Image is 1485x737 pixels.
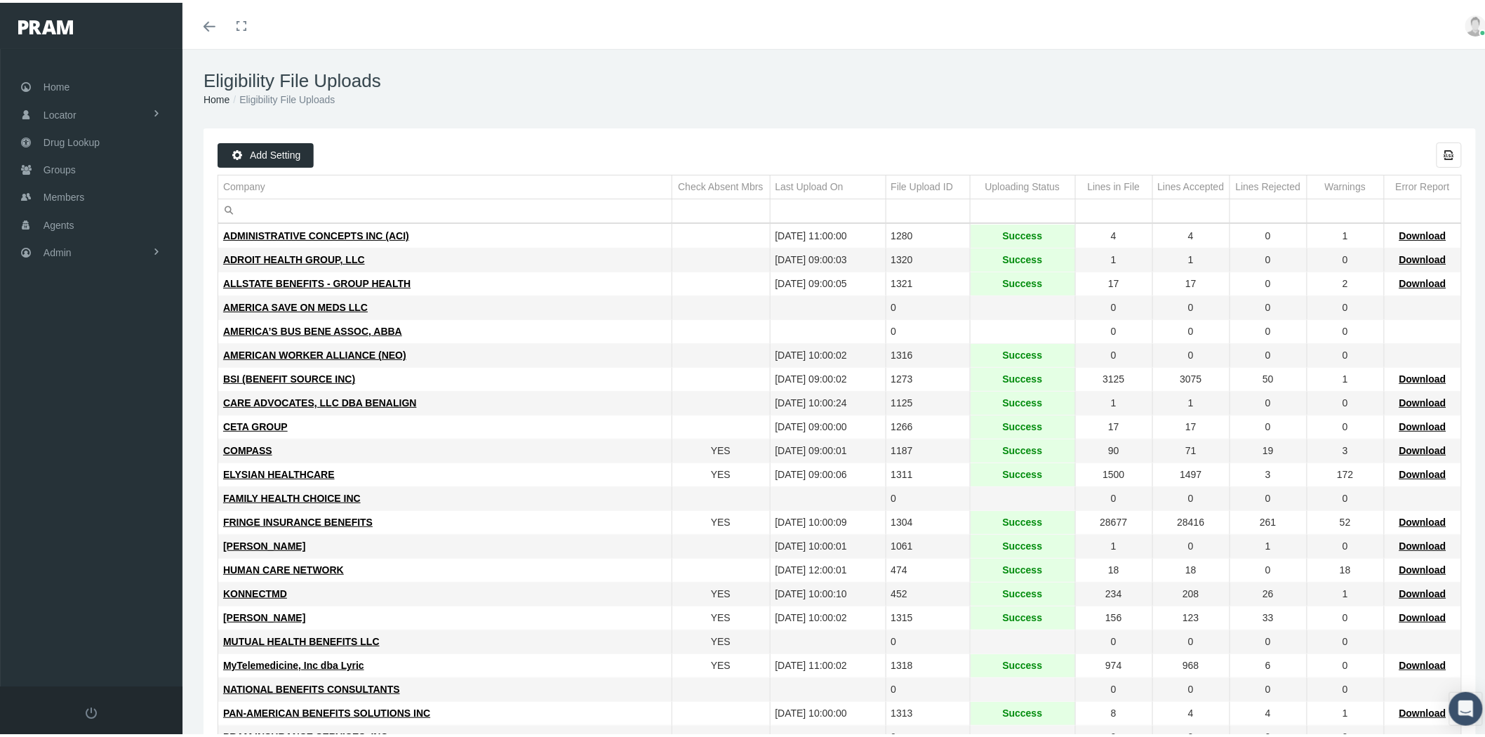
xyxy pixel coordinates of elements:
td: 50 [1230,365,1307,389]
span: Download [1399,466,1446,477]
td: 1321 [886,270,970,293]
span: FAMILY HEALTH CHOICE INC [223,490,361,501]
td: 19 [1230,437,1307,460]
td: [DATE] 11:00:00 [770,222,886,246]
td: Success [970,651,1075,675]
div: Lines Rejected [1236,178,1301,191]
td: 0 [1230,293,1307,317]
td: 0 [1152,532,1230,556]
td: 0 [1230,317,1307,341]
td: 0 [1230,675,1307,699]
td: 1304 [886,508,970,532]
td: Column Lines in File [1075,173,1152,197]
span: BSI (BENEFIT SOURCE INC) [223,371,355,382]
td: [DATE] 10:00:00 [770,699,886,723]
td: 1 [1075,246,1152,270]
td: 4 [1230,699,1307,723]
td: 90 [1075,437,1152,460]
td: Column File Upload ID [886,173,970,197]
span: AMERICA SAVE ON MEDS LLC [223,299,368,310]
td: 1 [1307,222,1384,246]
td: [DATE] 10:00:02 [770,604,886,628]
td: 0 [1307,675,1384,699]
span: ELYSIAN HEALTHCARE [223,466,335,477]
td: Success [970,699,1075,723]
td: YES [672,437,770,460]
td: 2 [1307,270,1384,293]
span: Admin [44,237,72,263]
td: 172 [1307,460,1384,484]
td: [DATE] 09:00:00 [770,413,886,437]
td: 0 [1230,341,1307,365]
input: Filter cell [218,197,672,220]
td: 1497 [1152,460,1230,484]
td: Success [970,413,1075,437]
td: Column Last Upload On [770,173,886,197]
span: Download [1399,227,1446,239]
td: 208 [1152,580,1230,604]
td: 0 [1152,484,1230,508]
td: 0 [1075,293,1152,317]
td: Column Lines Accepted [1152,173,1230,197]
td: 1061 [886,532,970,556]
img: PRAM_20_x_78.png [18,18,73,32]
td: 1311 [886,460,970,484]
td: 1273 [886,365,970,389]
td: Success [970,460,1075,484]
td: 1 [1307,365,1384,389]
td: 4 [1075,222,1152,246]
td: Success [970,270,1075,293]
td: [DATE] 09:00:01 [770,437,886,460]
span: [PERSON_NAME] [223,609,305,620]
td: [DATE] 11:00:02 [770,651,886,675]
td: 0 [1075,675,1152,699]
span: NATIONAL BENEFITS CONSULTANTS [223,681,400,692]
td: YES [672,628,770,651]
td: Column Company [218,173,672,197]
td: 0 [1307,389,1384,413]
td: 1500 [1075,460,1152,484]
td: 1 [1307,699,1384,723]
td: 0 [1152,675,1230,699]
td: 0 [886,628,970,651]
td: 3075 [1152,365,1230,389]
td: 3 [1307,437,1384,460]
td: 6 [1230,651,1307,675]
td: Success [970,532,1075,556]
td: Success [970,604,1075,628]
td: 18 [1307,556,1384,580]
td: 1313 [886,699,970,723]
span: FRINGE INSURANCE BENEFITS [223,514,373,525]
td: 17 [1152,413,1230,437]
span: COMPASS [223,442,272,453]
span: Add Setting [250,147,300,158]
td: 18 [1075,556,1152,580]
td: 17 [1075,270,1152,293]
span: Groups [44,154,76,180]
td: Success [970,246,1075,270]
span: ADROIT HEALTH GROUP, LLC [223,251,365,263]
td: 1 [1152,246,1230,270]
span: Download [1399,705,1446,716]
td: 28677 [1075,508,1152,532]
td: 4 [1152,699,1230,723]
td: Success [970,389,1075,413]
span: Download [1399,275,1446,286]
td: Column Error Report [1384,173,1461,197]
span: CARE ADVOCATES, LLC DBA BENALIGN [223,394,417,406]
td: 1 [1307,580,1384,604]
td: YES [672,508,770,532]
td: 8 [1075,699,1152,723]
td: [DATE] 10:00:02 [770,341,886,365]
td: 3 [1230,460,1307,484]
td: [DATE] 09:00:05 [770,270,886,293]
td: 1 [1075,389,1152,413]
td: 1320 [886,246,970,270]
div: Uploading Status [985,178,1060,191]
td: 0 [1230,413,1307,437]
td: 0 [886,293,970,317]
span: Download [1399,394,1446,406]
td: 1125 [886,389,970,413]
td: 974 [1075,651,1152,675]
